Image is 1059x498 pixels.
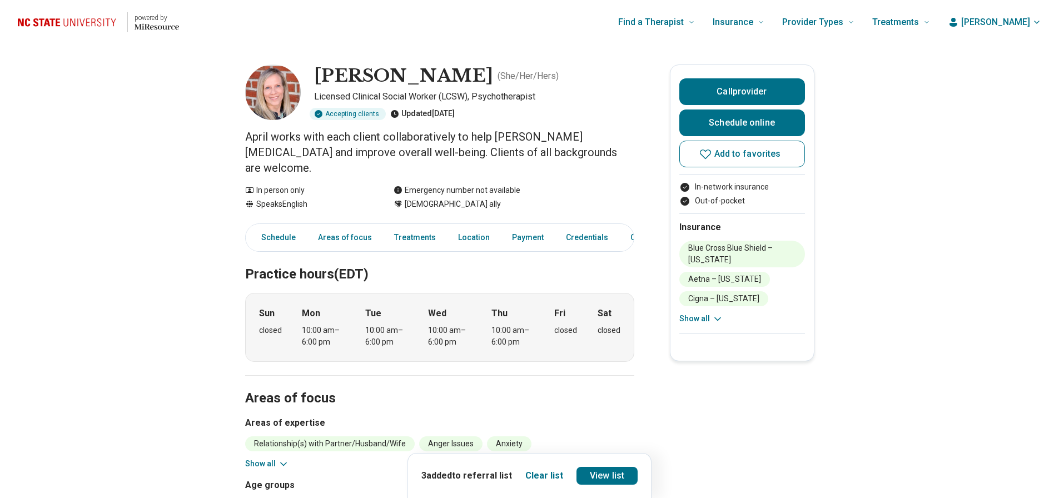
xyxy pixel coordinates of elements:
[314,64,493,88] h1: [PERSON_NAME]
[387,226,443,249] a: Treatments
[135,13,179,22] p: powered by
[259,307,275,320] strong: Sun
[679,78,805,105] button: Callprovider
[428,307,446,320] strong: Wed
[679,181,805,193] li: In-network insurance
[245,293,634,362] div: When does the program meet?
[314,90,634,103] p: Licensed Clinical Social Worker (LCSW), Psychotherapist
[554,307,565,320] strong: Fri
[421,469,512,482] p: 3 added
[618,14,684,30] span: Find a Therapist
[259,325,282,336] div: closed
[679,181,805,207] ul: Payment options
[491,307,508,320] strong: Thu
[679,221,805,234] h2: Insurance
[487,436,531,451] li: Anxiety
[948,16,1041,29] button: [PERSON_NAME]
[419,436,483,451] li: Anger Issues
[245,198,371,210] div: Speaks English
[428,325,471,348] div: 10:00 am – 6:00 pm
[576,467,638,485] a: View list
[679,109,805,136] a: Schedule online
[498,69,559,83] p: ( She/Her/Hers )
[394,185,520,196] div: Emergency number not available
[505,226,550,249] a: Payment
[554,325,577,336] div: closed
[679,313,723,325] button: Show all
[525,469,563,482] button: Clear list
[598,325,620,336] div: closed
[679,195,805,207] li: Out-of-pocket
[245,64,301,120] img: April Marlier, Licensed Clinical Social Worker (LCSW)
[245,436,415,451] li: Relationship(s) with Partner/Husband/Wife
[679,272,770,287] li: Aetna – [US_STATE]
[302,307,320,320] strong: Mon
[872,14,919,30] span: Treatments
[302,325,345,348] div: 10:00 am – 6:00 pm
[451,226,496,249] a: Location
[365,325,408,348] div: 10:00 am – 6:00 pm
[713,14,753,30] span: Insurance
[405,198,501,210] span: [DEMOGRAPHIC_DATA] ally
[245,362,634,408] h2: Areas of focus
[248,226,302,249] a: Schedule
[679,241,805,267] li: Blue Cross Blue Shield – [US_STATE]
[245,458,289,470] button: Show all
[245,185,371,196] div: In person only
[18,4,179,40] a: Home page
[452,470,512,481] span: to referral list
[245,479,435,492] h3: Age groups
[559,226,615,249] a: Credentials
[679,141,805,167] button: Add to favorites
[245,129,634,176] p: April works with each client collaboratively to help [PERSON_NAME] [MEDICAL_DATA] and improve ove...
[624,226,664,249] a: Other
[365,307,381,320] strong: Tue
[598,307,611,320] strong: Sat
[310,108,386,120] div: Accepting clients
[245,416,634,430] h3: Areas of expertise
[390,108,455,120] div: Updated [DATE]
[961,16,1030,29] span: [PERSON_NAME]
[782,14,843,30] span: Provider Types
[714,150,781,158] span: Add to favorites
[491,325,534,348] div: 10:00 am – 6:00 pm
[245,238,634,284] h2: Practice hours (EDT)
[311,226,379,249] a: Areas of focus
[679,291,768,306] li: Cigna – [US_STATE]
